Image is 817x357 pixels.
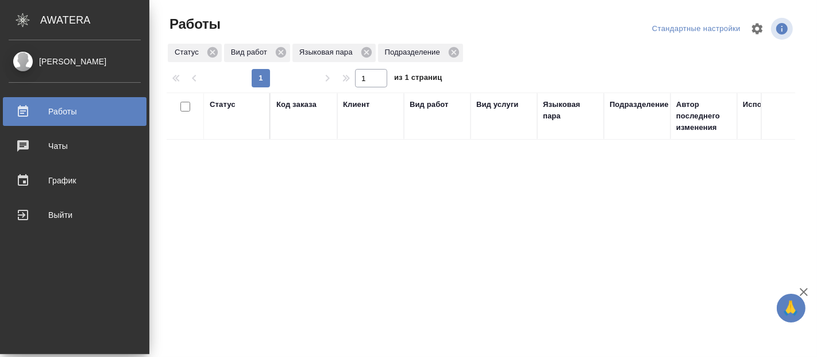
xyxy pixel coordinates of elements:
[378,44,463,62] div: Подразделение
[175,47,203,58] p: Статус
[231,47,271,58] p: Вид работ
[9,172,141,189] div: График
[3,132,147,160] a: Чаты
[410,99,449,110] div: Вид работ
[3,97,147,126] a: Работы
[771,18,795,40] span: Посмотреть информацию
[649,20,743,38] div: split button
[9,55,141,68] div: [PERSON_NAME]
[167,15,221,33] span: Работы
[40,9,149,32] div: AWATERA
[3,166,147,195] a: График
[292,44,376,62] div: Языковая пара
[224,44,290,62] div: Вид работ
[394,71,442,87] span: из 1 страниц
[743,15,771,43] span: Настроить таблицу
[9,137,141,155] div: Чаты
[385,47,444,58] p: Подразделение
[777,294,806,323] button: 🙏
[168,44,222,62] div: Статус
[3,201,147,229] a: Выйти
[9,206,141,224] div: Выйти
[299,47,357,58] p: Языковая пара
[476,99,519,110] div: Вид услуги
[781,296,801,320] span: 🙏
[9,103,141,120] div: Работы
[210,99,236,110] div: Статус
[343,99,369,110] div: Клиент
[276,99,317,110] div: Код заказа
[676,99,731,133] div: Автор последнего изменения
[610,99,669,110] div: Подразделение
[743,99,793,110] div: Исполнитель
[543,99,598,122] div: Языковая пара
